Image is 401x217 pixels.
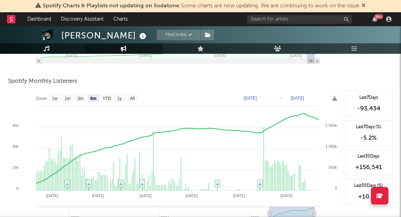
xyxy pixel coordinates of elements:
div: -5.2 % [348,134,389,142]
text: 0 [16,186,19,190]
text: 45k [12,123,19,128]
text: [DATE] [281,194,293,198]
div: 99 + [374,14,383,19]
text: 1w [52,96,58,101]
div: +156,541 [348,163,389,172]
button: 99+ [372,16,377,22]
div: -93,434 [348,104,389,113]
span: Spotify Monthly Listeners [8,77,77,86]
span: Spotify Charts & Playlists not updating on Sodatone [43,3,179,9]
text: [DATE] [233,194,245,198]
div: +10.2 % [348,193,389,201]
text: [DATE] [46,194,58,198]
div: Last 7 Days (%) [348,124,389,130]
text: [DATE] [92,194,104,198]
text: 6m [90,96,96,101]
text: 1 000k [325,144,337,149]
text: [DATE] [291,96,304,101]
text: All [130,96,134,101]
a: Discovery Assistant [56,12,108,26]
a: ♫ [87,181,90,185]
text: [DATE] [244,96,257,101]
span: : Some charts are now updating. We are continuing to work on the issue [43,3,359,9]
a: ♫ [66,181,69,185]
text: YTD [103,96,111,101]
text: Zoom [36,96,47,101]
text: [DATE] [140,194,152,198]
text: → [279,96,283,101]
text: 1m [65,96,71,101]
div: Last 30 Days (%) [348,183,389,189]
text: 1 500k [325,123,337,128]
text: 15k [12,165,19,169]
div: Last 7 Days [348,95,389,101]
a: Charts [108,12,133,26]
div: [PERSON_NAME] [61,30,148,41]
a: ♫ [216,181,219,185]
a: ♫ [119,181,122,185]
text: 1y [117,96,122,101]
div: Last 30 Days [348,153,389,160]
a: Dashboard [22,12,56,26]
text: 0 [335,186,337,190]
text: 500k [329,165,337,169]
a: ♫ [259,181,261,185]
input: Search for artists [247,15,352,24]
button: Tracking [157,30,200,40]
text: 3m [78,96,84,101]
a: ♫ [141,181,143,185]
span: Dismiss [361,3,366,9]
text: [DATE] [185,194,198,198]
text: 30k [12,144,19,149]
